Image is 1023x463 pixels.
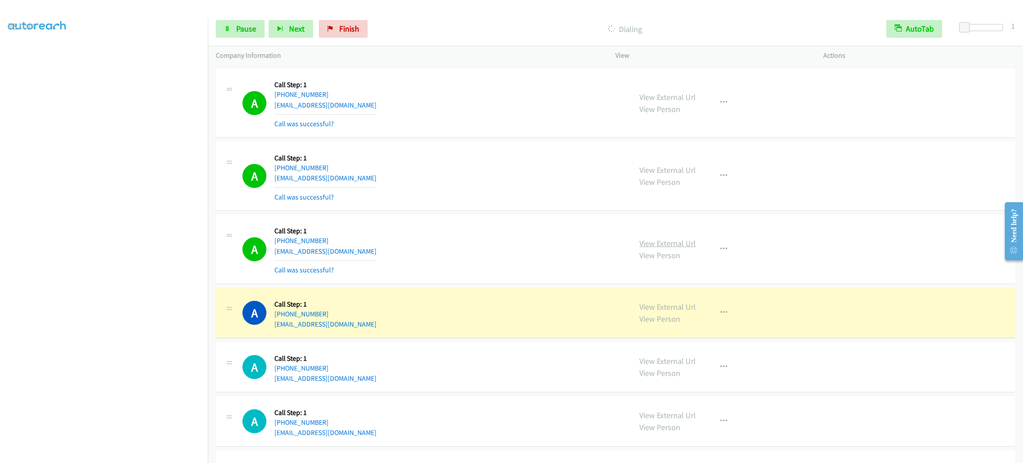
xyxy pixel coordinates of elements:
div: 1 [1011,20,1015,32]
a: [EMAIL_ADDRESS][DOMAIN_NAME] [274,247,377,255]
a: View Person [639,368,680,378]
iframe: To enrich screen reader interactions, please activate Accessibility in Grammarly extension settings [8,40,208,462]
p: Dialing [380,23,870,35]
a: Call was successful? [274,193,334,201]
h5: Call Step: 1 [274,408,377,417]
a: View Person [639,250,680,260]
h5: Call Step: 1 [274,300,377,309]
p: View [615,50,807,61]
div: The call is yet to be attempted [242,409,266,433]
h1: A [242,301,266,325]
iframe: Resource Center [997,196,1023,267]
a: [PHONE_NUMBER] [274,418,329,427]
button: AutoTab [886,20,942,38]
h1: A [242,409,266,433]
a: [PHONE_NUMBER] [274,236,329,245]
h5: Call Step: 1 [274,354,377,363]
a: [PHONE_NUMBER] [274,310,329,318]
a: View External Url [639,238,696,248]
h1: A [242,237,266,261]
button: Next [269,20,313,38]
a: Call was successful? [274,120,334,128]
a: [EMAIL_ADDRESS][DOMAIN_NAME] [274,101,377,109]
a: View External Url [639,165,696,175]
a: [PHONE_NUMBER] [274,164,329,172]
a: [PHONE_NUMBER] [274,90,329,99]
span: Finish [339,24,359,34]
a: Finish [319,20,368,38]
a: View External Url [639,92,696,102]
a: Pause [216,20,265,38]
a: [EMAIL_ADDRESS][DOMAIN_NAME] [274,428,377,437]
a: Call was successful? [274,266,334,274]
p: Company Information [216,50,599,61]
span: Pause [236,24,256,34]
h5: Call Step: 1 [274,227,377,235]
a: [EMAIL_ADDRESS][DOMAIN_NAME] [274,320,377,328]
span: Next [289,24,305,34]
a: View Person [639,422,680,432]
a: My Lists [8,20,35,31]
h5: Call Step: 1 [274,80,377,89]
h1: A [242,164,266,188]
a: View Person [639,104,680,114]
a: [EMAIL_ADDRESS][DOMAIN_NAME] [274,374,377,383]
h1: A [242,91,266,115]
a: View External Url [639,356,696,366]
h5: Call Step: 1 [274,154,377,163]
h1: A [242,355,266,379]
a: View External Url [639,410,696,420]
a: View Person [639,314,680,324]
a: View Person [639,177,680,187]
a: [PHONE_NUMBER] [274,364,329,372]
a: [EMAIL_ADDRESS][DOMAIN_NAME] [274,174,377,182]
a: View External Url [639,302,696,312]
p: Actions [823,50,1015,61]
